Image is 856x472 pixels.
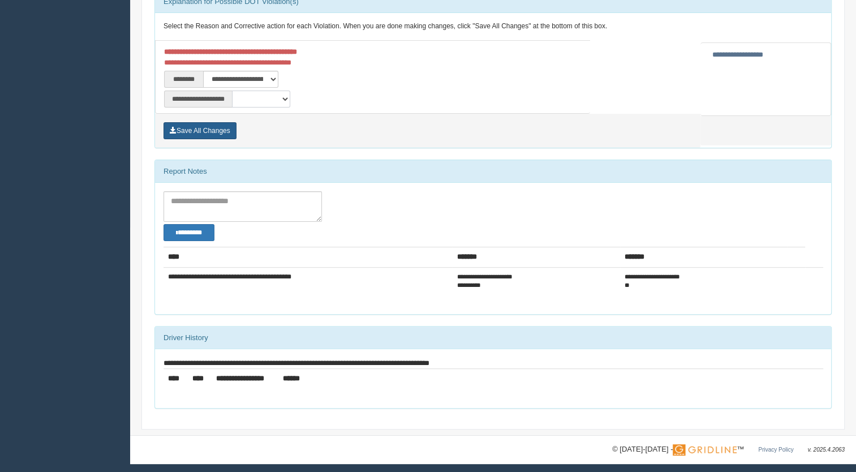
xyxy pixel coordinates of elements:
div: Select the Reason and Corrective action for each Violation. When you are done making changes, cli... [155,13,831,40]
a: Privacy Policy [758,447,793,453]
span: v. 2025.4.2063 [808,447,845,453]
img: Gridline [673,444,737,456]
button: Save [164,122,236,139]
div: © [DATE]-[DATE] - ™ [612,444,845,456]
div: Report Notes [155,160,831,183]
div: Driver History [155,327,831,349]
button: Change Filter Options [164,224,214,241]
